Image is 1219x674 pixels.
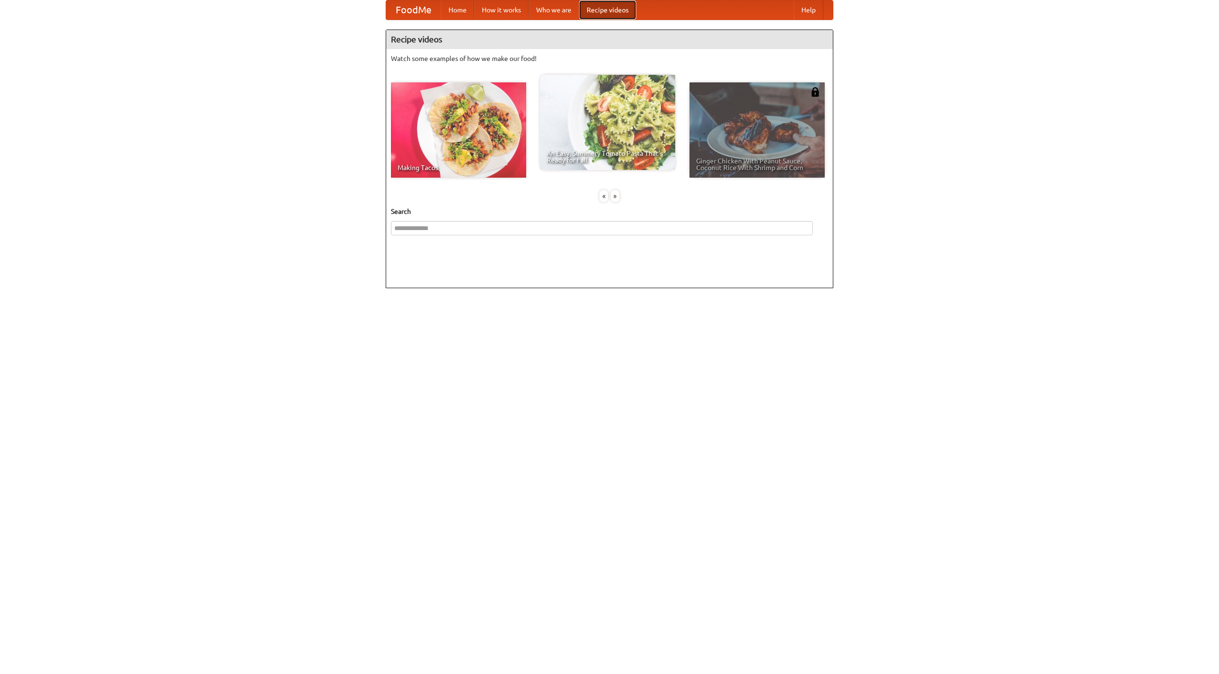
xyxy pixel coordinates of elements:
a: An Easy, Summery Tomato Pasta That's Ready for Fall [540,75,675,170]
a: Making Tacos [391,82,526,178]
a: How it works [474,0,529,20]
a: Home [441,0,474,20]
h4: Recipe videos [386,30,833,49]
p: Watch some examples of how we make our food! [391,54,828,63]
a: Help [794,0,823,20]
span: An Easy, Summery Tomato Pasta That's Ready for Fall [547,150,669,163]
a: Recipe videos [579,0,636,20]
span: Making Tacos [398,164,520,171]
a: FoodMe [386,0,441,20]
div: » [611,190,619,202]
h5: Search [391,207,828,216]
img: 483408.png [810,87,820,97]
div: « [600,190,608,202]
a: Who we are [529,0,579,20]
